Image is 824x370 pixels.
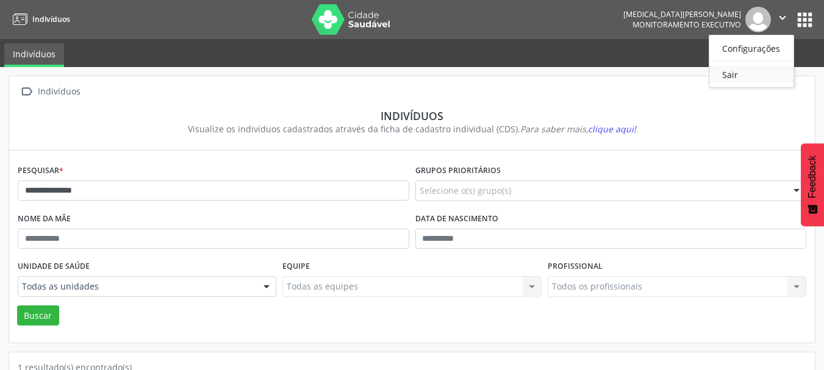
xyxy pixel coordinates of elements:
[776,11,789,24] i: 
[35,83,82,101] div: Indivíduos
[18,83,35,101] i: 
[17,305,59,326] button: Buscar
[520,123,636,135] i: Para saber mais,
[745,7,771,32] img: img
[588,123,636,135] span: clique aqui!
[709,35,794,88] ul: 
[632,20,741,30] span: Monitoramento Executivo
[807,155,818,198] span: Feedback
[420,184,511,197] span: Selecione o(s) grupo(s)
[415,210,498,229] label: Data de nascimento
[548,257,603,276] label: Profissional
[771,7,794,32] button: 
[18,210,71,229] label: Nome da mãe
[4,43,64,67] a: Indivíduos
[415,162,501,180] label: Grupos prioritários
[794,9,815,30] button: apps
[9,9,70,29] a: Indivíduos
[18,257,90,276] label: Unidade de saúde
[709,66,794,83] a: Sair
[32,14,70,24] span: Indivíduos
[623,9,741,20] div: [MEDICAL_DATA][PERSON_NAME]
[709,40,794,57] a: Configurações
[22,280,251,293] span: Todas as unidades
[801,143,824,226] button: Feedback - Mostrar pesquisa
[26,123,798,135] div: Visualize os indivíduos cadastrados através da ficha de cadastro individual (CDS).
[26,109,798,123] div: Indivíduos
[18,83,82,101] a:  Indivíduos
[18,162,63,180] label: Pesquisar
[282,257,310,276] label: Equipe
